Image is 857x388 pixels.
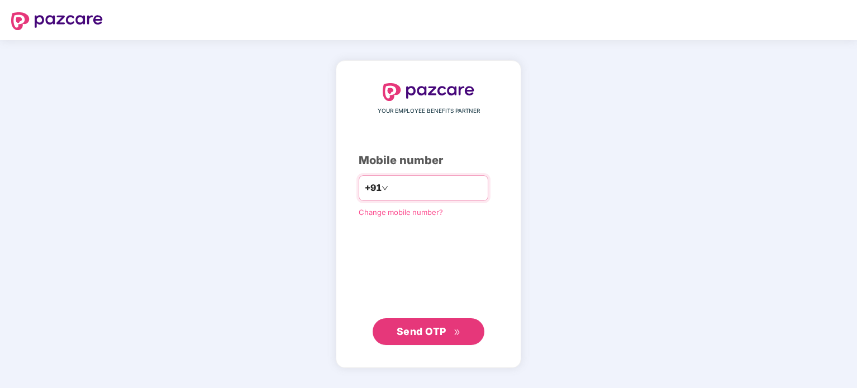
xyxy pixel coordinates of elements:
[378,107,480,116] span: YOUR EMPLOYEE BENEFITS PARTNER
[383,83,474,101] img: logo
[454,329,461,336] span: double-right
[365,181,382,195] span: +91
[11,12,103,30] img: logo
[382,185,388,191] span: down
[359,208,443,217] a: Change mobile number?
[359,152,498,169] div: Mobile number
[397,325,446,337] span: Send OTP
[373,318,484,345] button: Send OTPdouble-right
